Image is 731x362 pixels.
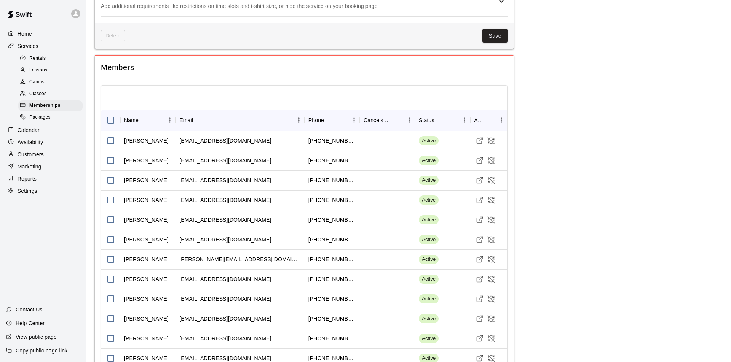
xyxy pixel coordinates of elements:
[419,110,434,131] div: Status
[124,275,169,283] div: Janice Haney
[419,295,439,303] span: Active
[124,354,169,362] div: Josh Woodall
[18,175,37,183] p: Reports
[29,102,61,110] span: Memberships
[419,276,439,283] span: Active
[29,78,45,86] span: Camps
[124,157,169,164] div: Courtney Hover
[179,256,301,263] div: henry.burton350@gmail.com
[419,197,439,204] span: Active
[308,137,356,144] div: +16019341016
[176,110,305,131] div: Email
[485,293,497,305] button: Cancel Membership
[6,40,80,52] a: Services
[419,137,439,144] span: Active
[29,114,51,121] span: Packages
[308,110,324,131] div: Phone
[6,161,80,172] a: Marketing
[18,138,43,146] p: Availability
[124,216,169,224] div: Erin Barnes
[482,29,508,43] button: Save
[474,273,485,285] a: Visit customer profile
[419,335,439,342] span: Active
[18,187,37,195] p: Settings
[124,137,169,144] div: Brandon Maxwell
[485,234,497,245] button: Cancel Membership
[18,76,86,88] a: Camps
[29,55,46,62] span: Rentals
[6,149,80,160] a: Customers
[179,176,271,184] div: helomancini135@gmail.com
[474,214,485,225] a: Visit customer profile
[419,177,439,184] span: Active
[6,137,80,148] div: Availability
[419,157,439,164] span: Active
[18,65,83,76] div: Lessons
[308,295,356,303] div: +16014793210
[179,236,271,243] div: heathermartin2404@gmail.com
[404,114,415,126] button: Menu
[179,275,271,283] div: janey2523@gmail.com
[474,234,485,245] a: Visit customer profile
[124,295,169,303] div: Jason Coghlan
[124,176,169,184] div: Davin Mancini
[415,110,470,131] div: Status
[6,124,80,136] a: Calendar
[434,115,445,125] button: Sort
[474,135,485,146] a: Visit customer profile
[18,126,40,134] p: Calendar
[6,173,80,184] a: Reports
[16,347,67,354] p: Copy public page link
[308,335,356,342] div: +15594100650
[179,216,271,224] div: erinmc701@yahoo.com
[485,333,497,344] button: Cancel Membership
[18,89,83,99] div: Classes
[18,100,83,111] div: Memberships
[179,335,271,342] div: tikefarley@gmail.com
[348,114,360,126] button: Menu
[120,110,176,131] div: Name
[474,155,485,166] a: Visit customer profile
[419,315,439,322] span: Active
[474,254,485,265] a: Visit customer profile
[18,77,83,87] div: Camps
[308,236,356,243] div: +16014796144
[124,256,169,263] div: Henry Burton
[18,112,86,124] a: Packages
[6,185,80,197] a: Settings
[16,333,57,341] p: View public page
[18,88,86,100] a: Classes
[101,2,497,11] p: Add additional requirements like restrictions on time slots and t-shirt size, or hide the service...
[308,176,356,184] div: +16017017426
[474,110,485,131] div: Actions
[18,52,86,64] a: Rentals
[124,236,169,243] div: Heather Martin
[474,313,485,324] a: Visit customer profile
[474,175,485,186] a: Visit customer profile
[485,115,496,125] button: Sort
[485,313,497,324] button: Cancel Membership
[419,216,439,224] span: Active
[124,335,169,342] div: Jon Farley
[419,236,439,243] span: Active
[179,354,271,362] div: taco7799@gmail.com
[139,115,149,125] button: Sort
[470,110,507,131] div: Actions
[485,155,497,166] button: Cancel Membership
[485,135,497,146] button: Cancel Membership
[496,114,507,126] button: Menu
[124,196,169,204] div: Doug Carpenter
[459,114,470,126] button: Menu
[485,175,497,186] button: Cancel Membership
[419,256,439,263] span: Active
[308,315,356,322] div: +16019408418
[6,28,80,40] div: Home
[164,114,176,126] button: Menu
[308,354,356,362] div: +16014808422
[18,100,86,112] a: Memberships
[18,53,83,64] div: Rentals
[101,30,125,42] span: This membership cannot be deleted since it still has members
